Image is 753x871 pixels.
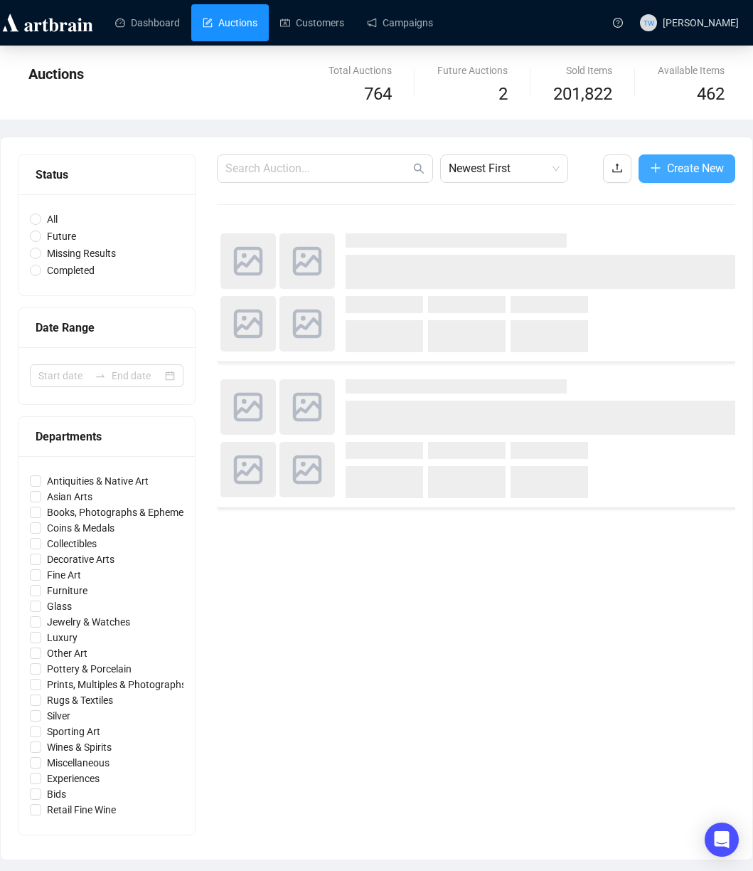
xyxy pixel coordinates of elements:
[36,319,178,337] div: Date Range
[364,84,392,104] span: 764
[329,63,392,78] div: Total Auctions
[697,84,725,104] span: 462
[41,755,115,771] span: Miscellaneous
[279,296,335,352] img: photo.svg
[220,442,276,497] img: photo.svg
[41,786,72,802] span: Bids
[667,159,724,177] span: Create New
[41,263,100,278] span: Completed
[220,379,276,435] img: photo.svg
[95,370,106,381] span: to
[41,802,122,818] span: Retail Fine Wine
[220,296,276,352] img: photo.svg
[115,4,180,41] a: Dashboard
[41,724,106,739] span: Sporting Art
[553,63,612,78] div: Sold Items
[650,162,661,174] span: plus
[220,233,276,289] img: photo.svg
[41,614,136,630] span: Jewelry & Watches
[41,567,87,583] span: Fine Art
[663,17,739,28] span: [PERSON_NAME]
[41,630,83,645] span: Luxury
[41,692,119,708] span: Rugs & Textiles
[28,65,84,83] span: Auctions
[41,739,117,755] span: Wines & Spirits
[41,708,76,724] span: Silver
[41,771,105,786] span: Experiences
[203,4,257,41] a: Auctions
[41,505,198,520] span: Books, Photographs & Ephemera
[367,4,433,41] a: Campaigns
[41,677,192,692] span: Prints, Multiples & Photographs
[41,598,78,614] span: Glass
[38,368,89,384] input: Start date
[449,155,560,182] span: Newest First
[280,4,344,41] a: Customers
[41,536,102,551] span: Collectibles
[41,551,120,567] span: Decorative Arts
[612,162,623,174] span: upload
[41,473,154,489] span: Antiquities & Native Art
[36,428,178,445] div: Departments
[658,63,725,78] div: Available Items
[279,442,335,497] img: photo.svg
[41,520,120,536] span: Coins & Medals
[41,645,93,661] span: Other Art
[41,246,122,261] span: Missing Results
[413,163,424,174] span: search
[639,154,735,183] button: Create New
[112,368,162,384] input: End date
[437,63,508,78] div: Future Auctions
[41,228,82,244] span: Future
[705,823,739,857] div: Open Intercom Messenger
[225,160,410,177] input: Search Auction...
[279,379,335,435] img: photo.svg
[41,583,93,598] span: Furniture
[41,489,98,505] span: Asian Arts
[279,233,335,289] img: photo.svg
[95,370,106,381] span: swap-right
[613,18,623,28] span: question-circle
[41,661,137,677] span: Pottery & Porcelain
[36,166,178,184] div: Status
[41,211,63,227] span: All
[498,84,508,104] span: 2
[553,81,612,108] span: 201,822
[643,16,654,28] span: TW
